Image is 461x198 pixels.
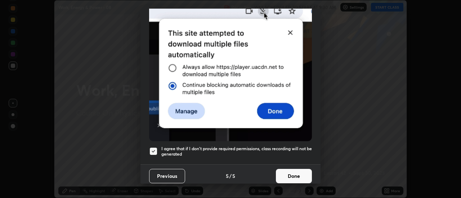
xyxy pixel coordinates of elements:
h5: I agree that if I don't provide required permissions, class recording will not be generated [161,146,312,157]
button: Previous [149,169,185,183]
h4: 5 [232,172,235,180]
h4: 5 [226,172,229,180]
h4: / [229,172,232,180]
button: Done [276,169,312,183]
